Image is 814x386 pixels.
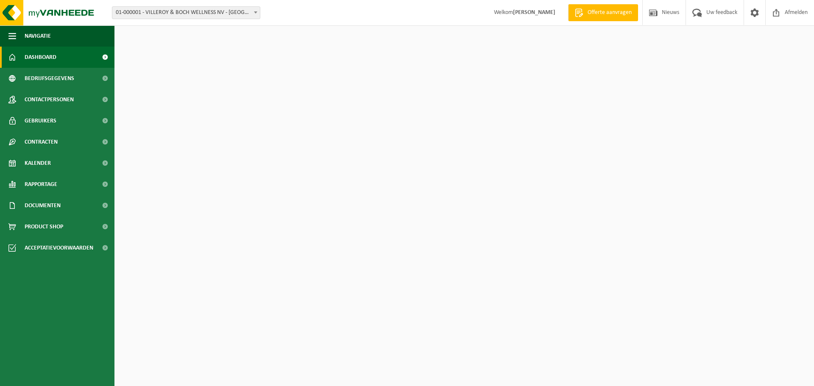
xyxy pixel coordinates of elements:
span: Navigatie [25,25,51,47]
span: Documenten [25,195,61,216]
span: Product Shop [25,216,63,237]
span: Contactpersonen [25,89,74,110]
span: Dashboard [25,47,56,68]
span: Kalender [25,153,51,174]
span: Acceptatievoorwaarden [25,237,93,258]
span: Bedrijfsgegevens [25,68,74,89]
strong: [PERSON_NAME] [513,9,555,16]
span: Rapportage [25,174,57,195]
span: 01-000001 - VILLEROY & BOCH WELLNESS NV - ROESELARE [112,6,260,19]
span: Gebruikers [25,110,56,131]
span: 01-000001 - VILLEROY & BOCH WELLNESS NV - ROESELARE [112,7,260,19]
span: Offerte aanvragen [585,8,634,17]
span: Contracten [25,131,58,153]
a: Offerte aanvragen [568,4,638,21]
